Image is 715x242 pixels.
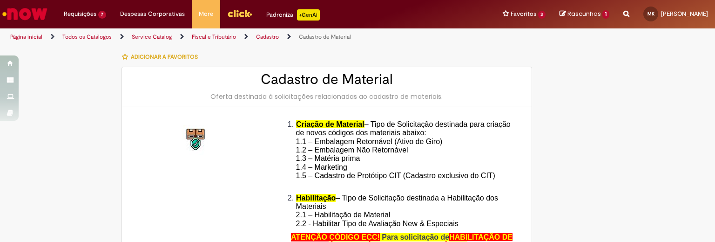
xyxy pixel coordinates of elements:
span: – Tipo de Solicitação destinada a Habilitação dos Materiais 2.1 – Habilitação de Material 2.2 - H... [296,194,498,228]
span: Para solicitação de [382,233,449,241]
span: More [199,9,213,19]
button: Adicionar a Favoritos [121,47,203,67]
span: 7 [98,11,106,19]
a: Cadastro [256,33,279,41]
span: Despesas Corporativas [120,9,185,19]
span: Favoritos [511,9,536,19]
span: Requisições [64,9,96,19]
img: ServiceNow [1,5,49,23]
span: Habilitação [296,194,336,202]
div: Oferta destinada à solicitações relacionadas ao cadastro de materiais. [131,92,522,101]
span: [PERSON_NAME] [661,10,708,18]
span: Rascunhos [567,9,601,18]
a: Página inicial [10,33,42,41]
span: 1 [602,10,609,19]
span: ATENÇÃO CÓDIGO ECC! [291,233,380,241]
a: Rascunhos [560,10,609,19]
span: Criação de Material [296,120,364,128]
img: click_logo_yellow_360x200.png [227,7,252,21]
a: Service Catalog [132,33,172,41]
img: Cadastro de Material [182,125,211,155]
ul: Trilhas de página [7,28,470,46]
h2: Cadastro de Material [131,72,522,87]
a: Fiscal e Tributário [192,33,236,41]
span: 3 [538,11,546,19]
span: MK [648,11,654,17]
span: Adicionar a Favoritos [131,53,198,61]
a: Todos os Catálogos [62,33,112,41]
span: – Tipo de Solicitação destinada para criação de novos códigos dos materiais abaixo: 1.1 – Embalag... [296,120,511,188]
div: Padroniza [266,9,320,21]
a: Cadastro de Material [299,33,351,41]
p: +GenAi [297,9,320,21]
